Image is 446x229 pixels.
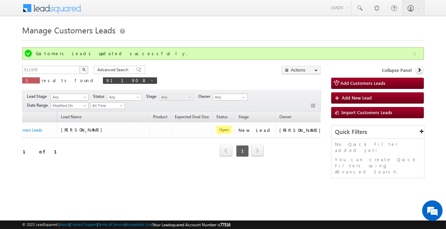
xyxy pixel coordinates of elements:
span: Open [216,126,232,134]
a: Terms of Service [98,222,125,227]
div: Minimize live chat window [112,3,128,20]
span: prev [220,145,232,156]
span: 1 [26,77,36,83]
span: Lead Stage [27,93,49,100]
div: Customers Leads updated successfully. [36,50,411,57]
span: Advanced Search [97,67,130,73]
span: Lead Name [58,113,85,122]
span: next [251,145,264,156]
a: About [59,222,69,227]
span: Owner [279,114,291,119]
div: Quick Filters [332,125,424,139]
span: Import Customers Leads [341,109,392,115]
div: [PERSON_NAME] [279,127,324,133]
span: All Time [91,103,123,109]
a: Status [213,113,231,122]
div: New Lead [239,127,273,133]
a: Acceptable Use [126,222,152,227]
a: Stage [235,113,252,122]
span: Modified On [51,103,86,109]
span: Product [153,114,167,119]
input: Type to Search [213,94,248,101]
span: Stage [239,114,249,119]
a: next [251,146,264,156]
span: Status [93,93,107,100]
p: You can create Quick Filters using Advanced Search. [335,156,421,175]
p: No Quick Filter added yet! [335,141,421,153]
span: Add Customers Leads [340,80,385,86]
img: Search [82,68,86,71]
a: Expected Deal Size [171,113,212,122]
a: Any [159,94,194,101]
span: Stage [146,93,159,100]
img: d_60004797649_company_0_60004797649 [12,36,29,45]
button: Actions [281,66,321,74]
span: Add New Lead [342,95,372,101]
span: 1 [236,145,249,157]
span: Any [159,94,192,100]
span: 77516 [220,222,230,227]
span: Date Range [27,102,50,108]
span: 911908 [106,77,147,83]
span: results found [42,77,96,83]
a: Contact Support [70,222,97,227]
span: Collapse Panel [382,67,412,73]
textarea: Type your message and hit 'Enter' [9,63,124,173]
span: Any [51,94,86,100]
div: Chat with us now [35,36,114,45]
a: Any [50,94,89,101]
em: Start Chat [93,179,124,188]
span: Manage Customers Leads [22,25,116,35]
a: Modified On [50,102,89,109]
span: [PERSON_NAME] [61,127,106,133]
span: Owner [198,93,213,100]
span: Expected Deal Size [175,114,209,119]
a: All Time [90,102,125,109]
a: prev [220,146,232,156]
span: Any [107,94,140,100]
a: Show All Items [239,94,247,101]
a: Any [107,94,142,101]
span: © 2025 LeadSquared | | | | | [22,222,230,228]
span: Your Leadsquared Account Number is [153,222,230,227]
